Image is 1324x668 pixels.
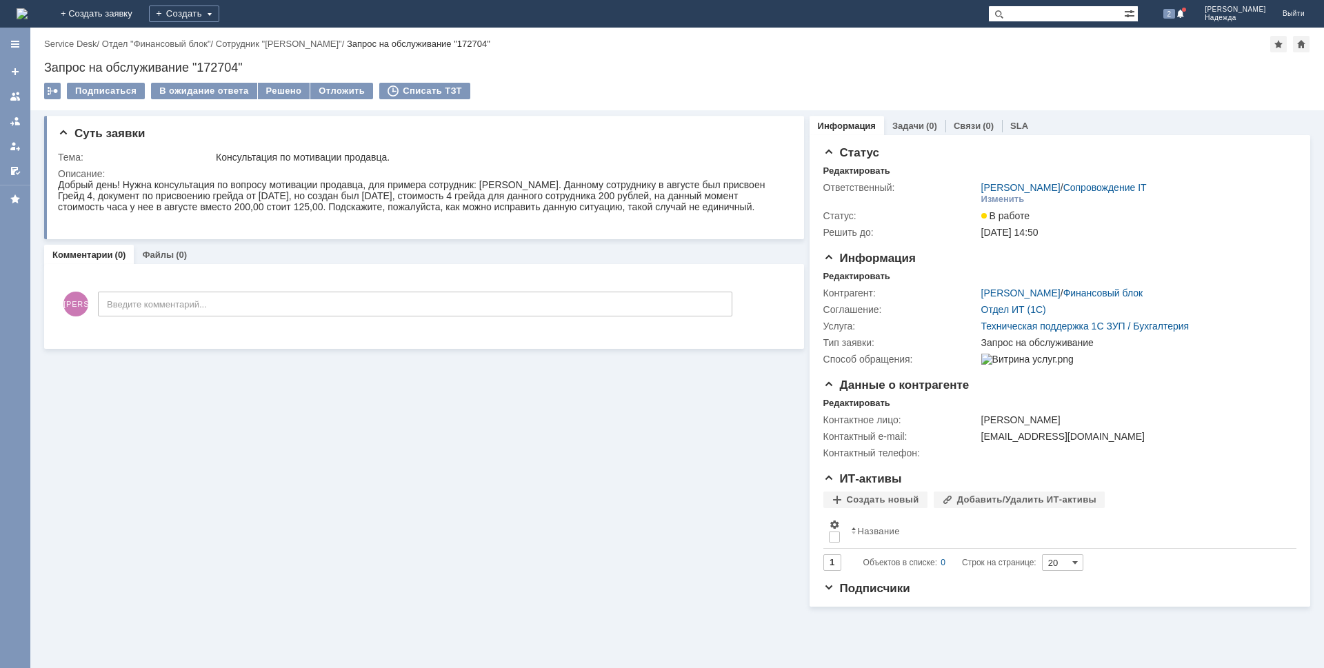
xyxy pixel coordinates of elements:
[1124,6,1138,19] span: Расширенный поиск
[44,39,102,49] div: /
[823,378,970,392] span: Данные о контрагенте
[44,83,61,99] div: Работа с массовостью
[1293,36,1310,52] div: Сделать домашней страницей
[4,110,26,132] a: Заявки в моей ответственности
[941,554,945,571] div: 0
[823,321,979,332] div: Услуга:
[981,337,1290,348] div: Запрос на обслуживание
[52,250,113,260] a: Комментарии
[823,337,979,348] div: Тип заявки:
[823,146,879,159] span: Статус
[823,414,979,425] div: Контактное лицо:
[863,554,1036,571] i: Строк на странице:
[1205,14,1266,22] span: Надежда
[44,39,97,49] a: Service Desk
[823,227,979,238] div: Решить до:
[216,39,347,49] div: /
[17,8,28,19] a: Перейти на домашнюю страницу
[981,431,1290,442] div: [EMAIL_ADDRESS][DOMAIN_NAME]
[176,250,187,260] div: (0)
[981,227,1039,238] span: [DATE] 14:50
[981,182,1061,193] a: [PERSON_NAME]
[981,354,1074,365] img: Витрина услуг.png
[4,160,26,182] a: Мои согласования
[1063,182,1147,193] a: Сопровождение IT
[858,526,900,536] div: Название
[823,210,979,221] div: Статус:
[954,121,981,131] a: Связи
[17,8,28,19] img: logo
[1270,36,1287,52] div: Добавить в избранное
[981,182,1147,193] div: /
[1163,9,1176,19] span: 2
[823,431,979,442] div: Контактный e-mail:
[845,514,1285,549] th: Название
[4,135,26,157] a: Мои заявки
[823,354,979,365] div: Способ обращения:
[926,121,937,131] div: (0)
[823,304,979,315] div: Соглашение:
[216,152,783,163] div: Консультация по мотивации продавца.
[102,39,216,49] div: /
[823,447,979,458] div: Контактный телефон:
[44,61,1310,74] div: Запрос на обслуживание "172704"
[981,414,1290,425] div: [PERSON_NAME]
[102,39,211,49] a: Отдел "Финансовый блок"
[823,271,890,282] div: Редактировать
[1010,121,1028,131] a: SLA
[829,519,840,530] span: Настройки
[863,558,937,567] span: Объектов в списке:
[981,287,1061,298] a: [PERSON_NAME]
[823,472,902,485] span: ИТ-активы
[823,252,916,265] span: Информация
[1063,287,1143,298] a: Финансовый блок
[58,168,785,179] div: Описание:
[981,210,1030,221] span: В работе
[1205,6,1266,14] span: [PERSON_NAME]
[818,121,876,131] a: Информация
[149,6,219,22] div: Создать
[216,39,342,49] a: Сотрудник "[PERSON_NAME]"
[63,292,88,316] span: [PERSON_NAME]
[142,250,174,260] a: Файлы
[823,182,979,193] div: Ответственный:
[981,194,1025,205] div: Изменить
[981,321,1190,332] a: Техническая поддержка 1С ЗУП / Бухгалтерия
[115,250,126,260] div: (0)
[347,39,490,49] div: Запрос на обслуживание "172704"
[58,152,213,163] div: Тема:
[4,61,26,83] a: Создать заявку
[983,121,994,131] div: (0)
[823,582,910,595] span: Подписчики
[892,121,924,131] a: Задачи
[981,287,1143,298] div: /
[981,304,1046,315] a: Отдел ИТ (1С)
[823,287,979,298] div: Контрагент:
[823,165,890,176] div: Редактировать
[823,398,890,409] div: Редактировать
[58,127,145,140] span: Суть заявки
[4,85,26,108] a: Заявки на командах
